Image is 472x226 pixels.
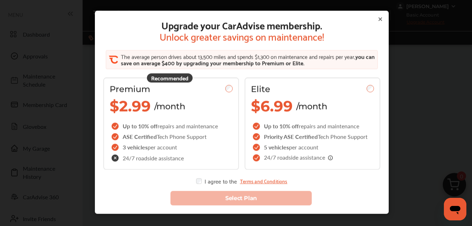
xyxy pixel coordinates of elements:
[121,52,374,68] span: you can save on average $400 by upgrading your membership to Premium or Elite.
[123,143,148,151] span: 3 vehicles
[253,123,261,130] img: checkIcon.6d469ec1.svg
[160,31,324,42] span: Unlock greater savings on maintenance!
[253,133,261,140] img: checkIcon.6d469ec1.svg
[264,133,318,141] span: Priority ASE Certified
[111,144,120,151] img: checkIcon.6d469ec1.svg
[289,143,318,151] span: per account
[147,74,193,83] div: Recommended
[444,198,466,220] iframe: Button to launch messaging window
[121,52,355,61] span: The average person drives about 13,500 miles and spends $1,300 on maintenance and repairs per year,
[123,155,184,161] span: 24/7 roadside assistance
[157,122,218,130] span: repairs and maintenance
[123,122,157,130] span: Up to 10% off
[296,101,327,111] span: /month
[299,122,359,130] span: repairs and maintenance
[111,155,120,162] img: check-cross-icon.c68f34ea.svg
[318,133,368,141] span: Tech Phone Support
[251,84,270,94] span: Elite
[148,143,177,151] span: per account
[157,133,207,141] span: Tech Phone Support
[264,122,299,130] span: Up to 10% off
[196,178,287,184] div: I agree to the
[110,97,151,115] span: $2.99
[253,144,261,151] img: checkIcon.6d469ec1.svg
[160,19,324,31] span: Upgrade your CarAdvise membership.
[123,133,157,141] span: ASE Certified
[251,97,293,115] span: $6.99
[110,84,150,94] span: Premium
[111,133,120,140] img: checkIcon.6d469ec1.svg
[264,143,289,151] span: 5 vehicles
[109,55,118,64] img: CA_CheckIcon.cf4f08d4.svg
[154,101,185,111] span: /month
[264,155,334,161] span: 24/7 roadside assistance
[111,123,120,130] img: checkIcon.6d469ec1.svg
[240,178,287,184] a: Terms and Conditions
[253,155,261,162] img: checkIcon.6d469ec1.svg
